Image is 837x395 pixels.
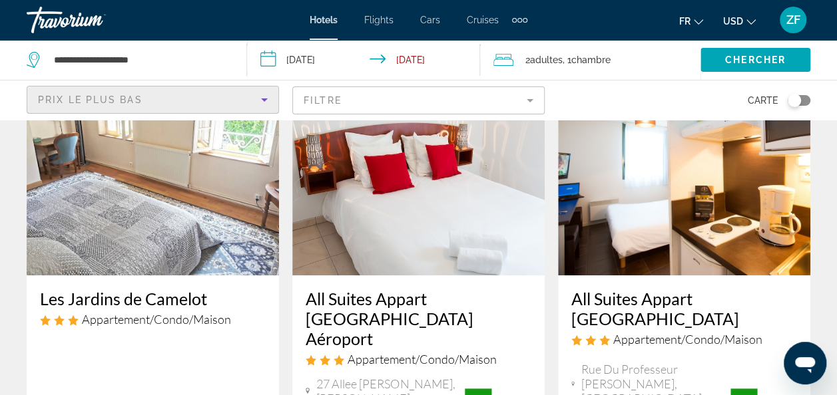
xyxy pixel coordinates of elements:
[306,289,531,348] a: All Suites Appart [GEOGRAPHIC_DATA] Aéroport
[420,15,440,25] a: Cars
[748,91,778,110] span: Carte
[530,55,563,65] span: Adultes
[480,40,700,80] button: Travelers: 2 adults, 0 children
[38,92,268,108] mat-select: Sort by
[613,332,762,346] span: Appartement/Condo/Maison
[348,352,497,366] span: Appartement/Condo/Maison
[525,51,563,69] span: 2
[571,332,797,346] div: 3 star Apartment
[40,312,266,327] div: 3 star Apartment
[292,63,545,275] img: Hotel image
[679,16,691,27] span: fr
[723,16,743,27] span: USD
[292,86,545,115] button: Filter
[27,3,160,37] a: Travorium
[306,352,531,366] div: 3 star Apartment
[27,63,279,275] img: Hotel image
[571,289,797,329] a: All Suites Appart [GEOGRAPHIC_DATA]
[784,342,826,384] iframe: Bouton de lancement de la fenêtre de messagerie
[725,55,786,65] span: Chercher
[82,312,231,327] span: Appartement/Condo/Maison
[563,51,611,69] span: , 1
[512,9,527,31] button: Extra navigation items
[776,6,810,34] button: User Menu
[38,94,142,105] span: Prix le plus bas
[247,40,481,80] button: Check-in date: Sep 24, 2025 Check-out date: Sep 26, 2025
[700,48,810,72] button: Chercher
[310,15,338,25] a: Hotels
[571,55,611,65] span: Chambre
[40,289,266,309] a: Les Jardins de Camelot
[786,13,800,27] span: ZF
[558,63,810,275] img: Hotel image
[679,11,703,31] button: Change language
[364,15,394,25] a: Flights
[778,94,810,106] button: Toggle map
[723,11,756,31] button: Change currency
[467,15,499,25] a: Cruises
